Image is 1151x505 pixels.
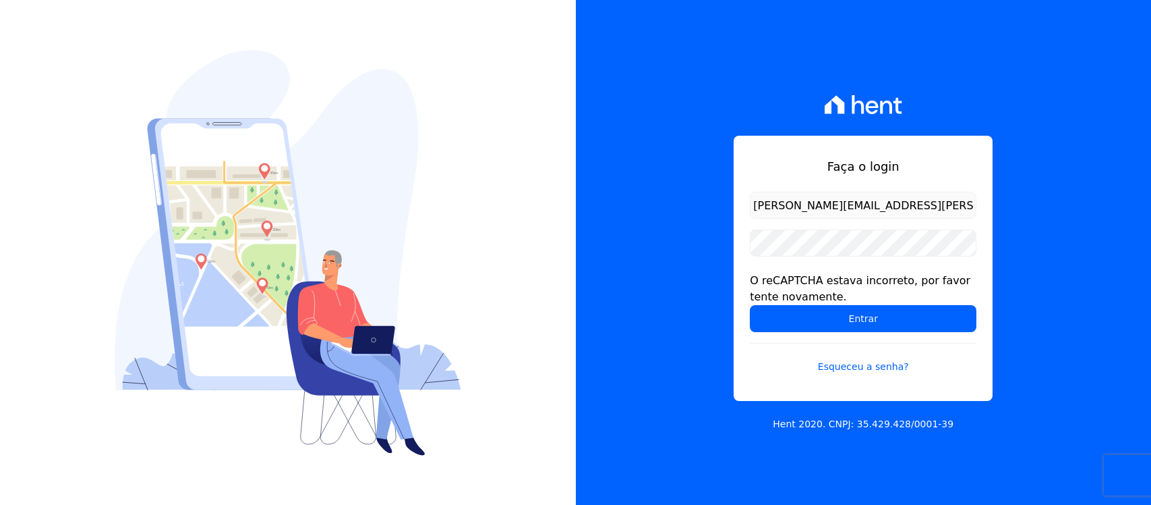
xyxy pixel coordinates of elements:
p: Hent 2020. CNPJ: 35.429.428/0001-39 [773,417,953,431]
input: Email [750,192,976,219]
a: Esqueceu a senha? [750,343,976,374]
h1: Faça o login [750,157,976,176]
img: Login [115,50,461,456]
input: Entrar [750,305,976,332]
div: O reCAPTCHA estava incorreto, por favor tente novamente. [750,273,976,305]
